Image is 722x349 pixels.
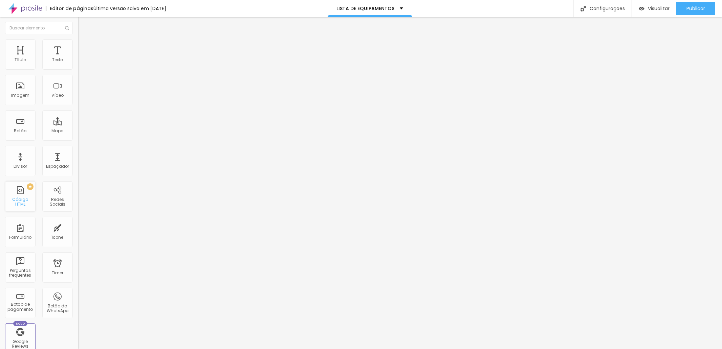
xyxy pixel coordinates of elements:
[581,6,586,11] img: Icone
[52,271,63,275] div: Timer
[632,2,676,15] button: Visualizar
[337,6,395,11] p: LISTA DE EQUIPAMENTOS
[15,57,26,62] div: Título
[65,26,69,30] img: Icone
[14,164,27,169] div: Divisor
[7,268,34,278] div: Perguntas frequentes
[648,6,670,11] span: Visualizar
[52,235,64,240] div: Ícone
[46,6,93,11] div: Editor de páginas
[46,164,69,169] div: Espaçador
[639,6,644,11] img: view-1.svg
[9,235,31,240] div: Formulário
[7,197,34,207] div: Código HTML
[7,302,34,312] div: Botão de pagamento
[52,57,63,62] div: Texto
[44,197,71,207] div: Redes Sociais
[51,129,64,133] div: Mapa
[5,22,73,34] input: Buscar elemento
[13,321,28,326] div: Novo
[686,6,705,11] span: Publicar
[44,304,71,313] div: Botão do WhatsApp
[14,129,27,133] div: Botão
[7,339,34,349] div: Google Reviews
[676,2,715,15] button: Publicar
[78,17,722,349] iframe: Editor
[93,6,166,11] div: Última versão salva em [DATE]
[51,93,64,98] div: Vídeo
[11,93,29,98] div: Imagem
